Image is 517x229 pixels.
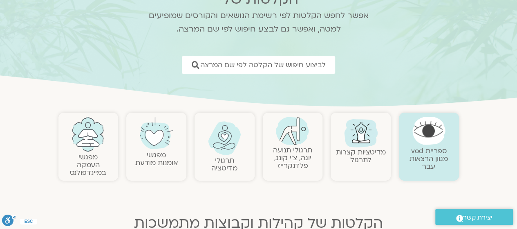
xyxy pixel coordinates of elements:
[463,212,492,223] span: יצירת קשר
[135,150,178,168] a: מפגשיאומנות מודעת
[435,209,513,225] a: יצירת קשר
[138,9,379,36] p: אפשר לחפש הקלטות לפי רשימת הנושאים והקורסים שמופיעים למטה, ואפשר גם לבצע חיפוש לפי שם המרצה.
[200,61,325,69] span: לביצוע חיפוש של הקלטה לפי שם המרצה
[336,147,386,165] a: מדיטציות קצרות לתרגול
[211,156,237,173] a: תרגולימדיטציה
[410,146,448,171] a: ספריית vodמגוון הרצאות עבר
[273,145,312,170] a: תרגולי תנועהיוגה, צ׳י קונג, פלדנקרייז
[182,56,335,74] a: לביצוע חיפוש של הקלטה לפי שם המרצה
[70,152,106,177] a: מפגשיהעמקה במיינדפולנס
